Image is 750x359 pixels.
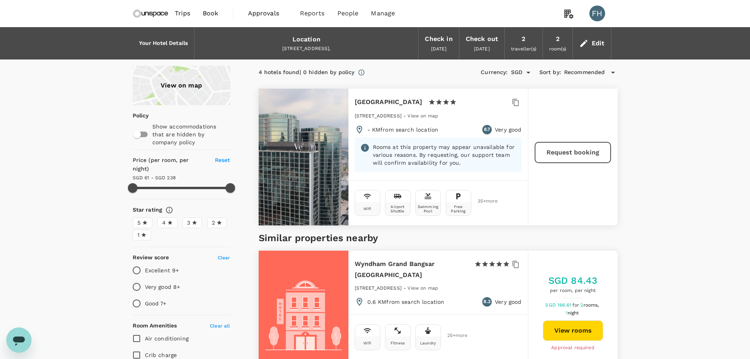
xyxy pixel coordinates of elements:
p: Very good [495,126,521,134]
p: Very good 8+ [145,283,180,291]
p: Rooms at this property may appear unavailable for various reasons. By requesting, our support tea... [373,143,516,167]
span: 35 + more [478,199,489,204]
div: Fitness [391,341,405,345]
span: 8.3 [483,298,490,306]
span: [STREET_ADDRESS] [355,113,402,119]
span: Reset [215,157,230,163]
span: 1 [137,231,139,239]
h6: Wyndham Grand Bangsar [GEOGRAPHIC_DATA] [355,259,468,281]
span: Crib charge [145,352,177,358]
button: Request booking [535,142,611,163]
p: 0.6 KM from search location [367,298,444,306]
span: Book [203,9,219,18]
span: 2 [580,302,600,308]
div: Check in [425,33,452,45]
p: Policy [133,112,138,119]
svg: Star ratings are awarded to properties to represent the quality of services, facilities, and amen... [165,206,173,214]
h6: Price (per room, per night) [133,156,206,173]
p: Very good [495,298,521,306]
span: Reports [300,9,325,18]
h6: Currency : [481,68,507,77]
p: Excellent 9+ [145,266,179,274]
a: View on map [407,112,438,119]
h6: Star rating [133,206,163,214]
h5: SGD 84.43 [548,274,597,287]
span: for [572,302,580,308]
span: SGD 166.61 [545,302,572,308]
h6: Review score [133,253,169,262]
h6: Room Amenities [133,322,177,330]
h6: [GEOGRAPHIC_DATA] [355,97,422,108]
span: Recommended [564,68,605,77]
h6: Sort by : [539,68,561,77]
iframe: Button to launch messaging window [6,327,31,353]
span: Approvals [248,9,287,18]
img: Unispace [133,5,169,22]
span: SGD 61 - SGD 238 [133,175,176,180]
span: Approval required [551,344,594,352]
span: Clear [218,255,230,260]
span: 1 [566,310,580,316]
span: 8.7 [484,126,490,134]
a: View on map [407,285,438,291]
div: Swimming Pool [417,205,439,213]
span: Manage [371,9,395,18]
span: 25 + more [447,333,459,338]
span: Trips [175,9,190,18]
button: View rooms [543,320,603,341]
span: rooms, [583,302,599,308]
span: room(s) [549,46,566,52]
span: - [404,113,407,119]
p: Good 7+ [145,299,167,307]
span: [DATE] [474,46,490,52]
span: - [404,285,407,291]
span: [STREET_ADDRESS] [355,285,402,291]
div: Laundry [420,341,436,345]
span: View on map [407,113,438,119]
button: Open [523,67,534,78]
span: traveller(s) [511,46,536,52]
span: View on map [407,285,438,291]
div: 2 [522,33,525,45]
div: Airport Shuttle [387,205,409,213]
span: night [568,310,579,316]
div: Check out [466,33,498,45]
span: 3 [187,219,190,227]
span: 5 [137,219,141,227]
span: per room, per night [548,287,597,295]
p: - KM from search location [367,126,439,134]
h6: Your Hotel Details [139,39,188,48]
div: 4 hotels found | 0 hidden by policy [259,68,355,77]
span: 2 [212,219,215,227]
div: Location [293,34,320,45]
div: [STREET_ADDRESS], [201,45,412,53]
p: Show accommodations that are hidden by company policy [152,123,230,146]
div: FH [589,6,605,21]
h5: Similar properties nearby [259,232,618,244]
div: Free Parking [448,205,469,213]
div: 2 [556,33,559,45]
span: Air conditioning [145,335,189,342]
div: Wifi [363,206,372,211]
span: [DATE] [431,46,447,52]
div: Wifi [363,341,372,345]
span: 4 [162,219,166,227]
span: Clear all [210,323,230,329]
span: People [337,9,359,18]
div: Edit [592,38,605,49]
a: View on map [133,66,230,105]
